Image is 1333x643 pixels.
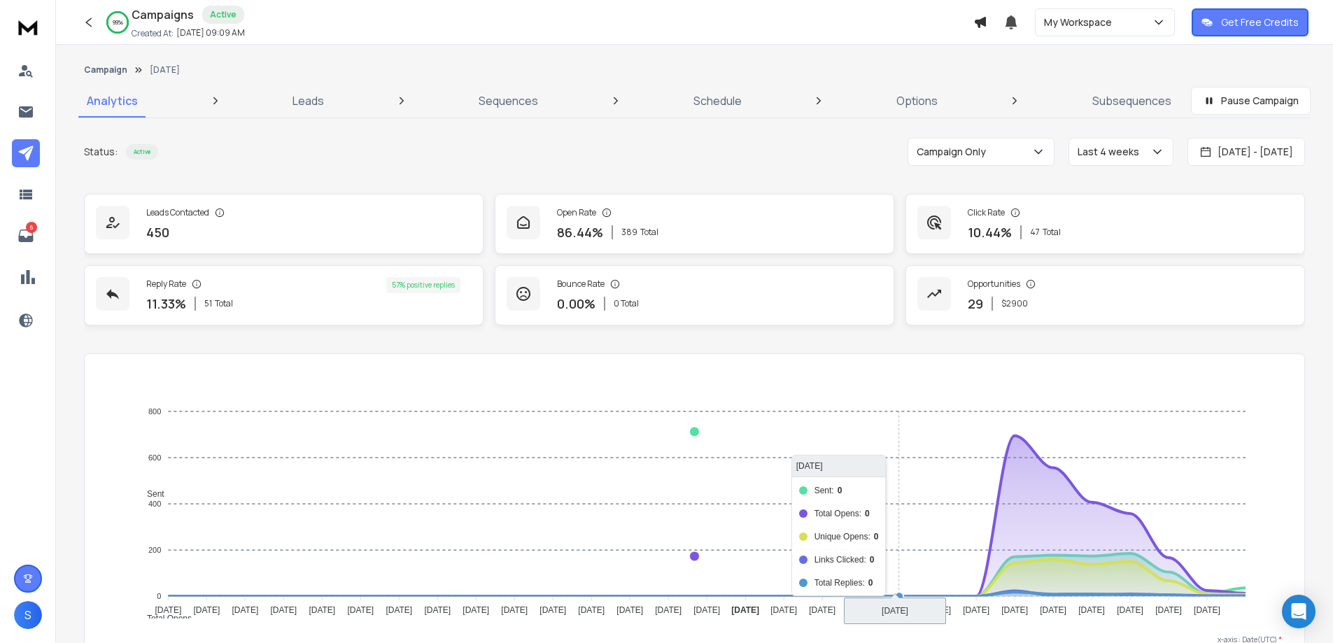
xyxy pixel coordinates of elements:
[731,605,759,615] tspan: [DATE]
[1078,605,1105,615] tspan: [DATE]
[1040,605,1066,615] tspan: [DATE]
[193,605,220,615] tspan: [DATE]
[905,194,1305,254] a: Click Rate10.44%47Total
[132,28,174,39] p: Created At:
[1030,227,1040,238] span: 47
[917,145,992,159] p: Campaign Only
[78,84,146,118] a: Analytics
[202,6,244,24] div: Active
[12,222,40,250] a: 6
[1117,605,1143,615] tspan: [DATE]
[146,294,186,313] p: 11.33 %
[150,64,180,76] p: [DATE]
[614,298,639,309] p: 0 Total
[126,144,158,160] div: Active
[14,14,42,40] img: logo
[157,592,161,600] tspan: 0
[968,222,1012,242] p: 10.44 %
[1044,15,1117,29] p: My Workspace
[84,265,484,325] a: Reply Rate11.33%51Total57% positive replies
[155,605,181,615] tspan: [DATE]
[905,265,1305,325] a: Opportunities29$2900
[84,194,484,254] a: Leads Contacted450
[148,546,161,554] tspan: 200
[232,605,258,615] tspan: [DATE]
[1192,8,1309,36] button: Get Free Credits
[292,92,324,109] p: Leads
[1078,145,1145,159] p: Last 4 weeks
[501,605,528,615] tspan: [DATE]
[809,605,835,615] tspan: [DATE]
[557,222,603,242] p: 86.44 %
[1001,605,1028,615] tspan: [DATE]
[270,605,297,615] tspan: [DATE]
[640,227,658,238] span: Total
[578,605,605,615] tspan: [DATE]
[176,27,245,38] p: [DATE] 09:09 AM
[87,92,138,109] p: Analytics
[616,605,643,615] tspan: [DATE]
[557,294,595,313] p: 0.00 %
[113,18,123,27] p: 99 %
[26,222,37,233] p: 6
[896,92,938,109] p: Options
[463,605,489,615] tspan: [DATE]
[148,500,161,508] tspan: 400
[557,278,605,290] p: Bounce Rate
[968,278,1020,290] p: Opportunities
[693,605,720,615] tspan: [DATE]
[539,605,566,615] tspan: [DATE]
[963,605,989,615] tspan: [DATE]
[685,84,750,118] a: Schedule
[148,407,161,416] tspan: 800
[309,605,335,615] tspan: [DATE]
[770,605,797,615] tspan: [DATE]
[146,222,169,242] p: 450
[470,84,546,118] a: Sequences
[146,207,209,218] p: Leads Contacted
[1084,84,1180,118] a: Subsequences
[557,207,596,218] p: Open Rate
[495,194,894,254] a: Open Rate86.44%389Total
[84,145,118,159] p: Status:
[886,605,912,615] tspan: [DATE]
[136,614,192,623] span: Total Opens
[424,605,451,615] tspan: [DATE]
[1043,227,1061,238] span: Total
[495,265,894,325] a: Bounce Rate0.00%0 Total
[968,294,983,313] p: 29
[1092,92,1171,109] p: Subsequences
[847,605,874,615] tspan: [DATE]
[924,605,951,615] tspan: [DATE]
[132,6,194,23] h1: Campaigns
[1282,595,1316,628] div: Open Intercom Messenger
[655,605,682,615] tspan: [DATE]
[621,227,637,238] span: 389
[204,298,212,309] span: 51
[148,453,161,462] tspan: 600
[968,207,1005,218] p: Click Rate
[1194,605,1220,615] tspan: [DATE]
[14,601,42,629] button: S
[386,277,460,293] div: 57 % positive replies
[1155,605,1182,615] tspan: [DATE]
[1187,138,1305,166] button: [DATE] - [DATE]
[146,278,186,290] p: Reply Rate
[1221,15,1299,29] p: Get Free Credits
[888,84,946,118] a: Options
[347,605,374,615] tspan: [DATE]
[1191,87,1311,115] button: Pause Campaign
[215,298,233,309] span: Total
[84,64,127,76] button: Campaign
[1001,298,1028,309] p: $ 2900
[693,92,742,109] p: Schedule
[136,489,164,499] span: Sent
[386,605,412,615] tspan: [DATE]
[479,92,538,109] p: Sequences
[284,84,332,118] a: Leads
